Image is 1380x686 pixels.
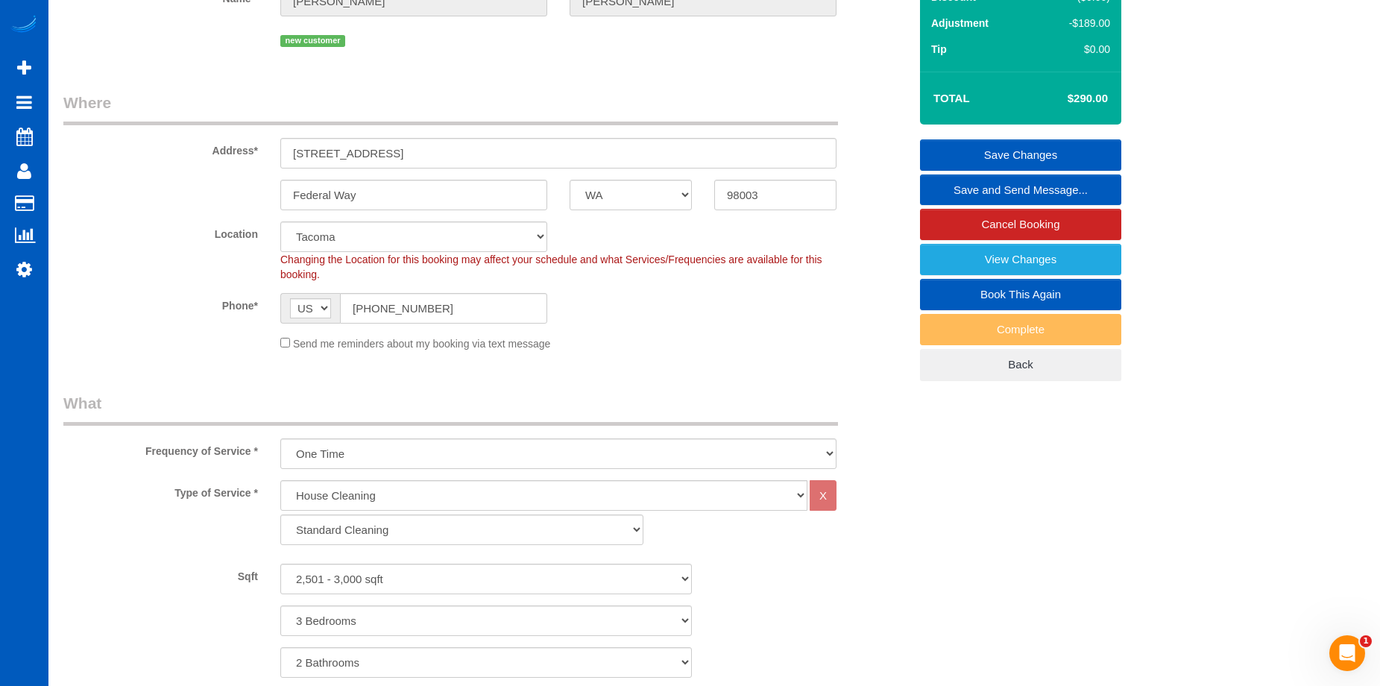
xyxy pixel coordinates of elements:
[920,279,1121,310] a: Book This Again
[1038,42,1110,57] div: $0.00
[52,138,269,158] label: Address*
[920,209,1121,240] a: Cancel Booking
[1329,635,1365,671] iframe: Intercom live chat
[280,35,345,47] span: new customer
[931,16,989,31] label: Adjustment
[931,42,947,57] label: Tip
[52,438,269,459] label: Frequency of Service *
[340,293,547,324] input: Phone*
[1023,92,1108,105] h4: $290.00
[920,349,1121,380] a: Back
[280,254,822,280] span: Changing the Location for this booking may affect your schedule and what Services/Frequencies are...
[920,174,1121,206] a: Save and Send Message...
[52,564,269,584] label: Sqft
[52,221,269,242] label: Location
[52,293,269,313] label: Phone*
[714,180,836,210] input: Zip Code*
[9,15,39,36] img: Automaid Logo
[63,92,838,125] legend: Where
[280,180,547,210] input: City*
[293,338,551,350] span: Send me reminders about my booking via text message
[1038,16,1110,31] div: -$189.00
[1360,635,1372,647] span: 1
[920,244,1121,275] a: View Changes
[52,480,269,500] label: Type of Service *
[63,392,838,426] legend: What
[920,139,1121,171] a: Save Changes
[933,92,970,104] strong: Total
